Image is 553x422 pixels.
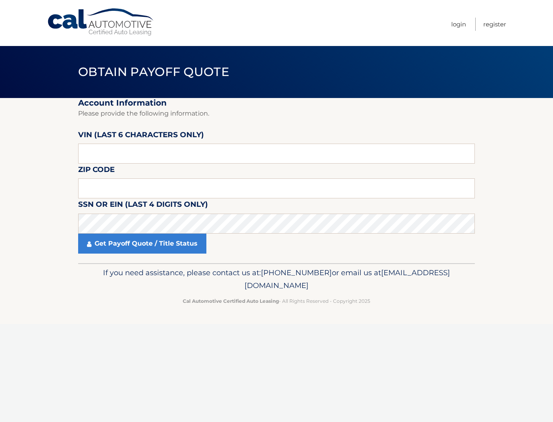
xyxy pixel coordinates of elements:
[78,98,475,108] h2: Account Information
[78,234,206,254] a: Get Payoff Quote / Title Status
[78,108,475,119] p: Please provide the following information.
[261,268,332,277] span: [PHONE_NUMBER]
[78,198,208,213] label: SSN or EIN (last 4 digits only)
[47,8,155,36] a: Cal Automotive
[83,266,470,292] p: If you need assistance, please contact us at: or email us at
[183,298,279,304] strong: Cal Automotive Certified Auto Leasing
[83,297,470,305] p: - All Rights Reserved - Copyright 2025
[78,129,204,144] label: VIN (last 6 characters only)
[78,64,229,79] span: Obtain Payoff Quote
[451,18,466,31] a: Login
[483,18,506,31] a: Register
[78,164,115,178] label: Zip Code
